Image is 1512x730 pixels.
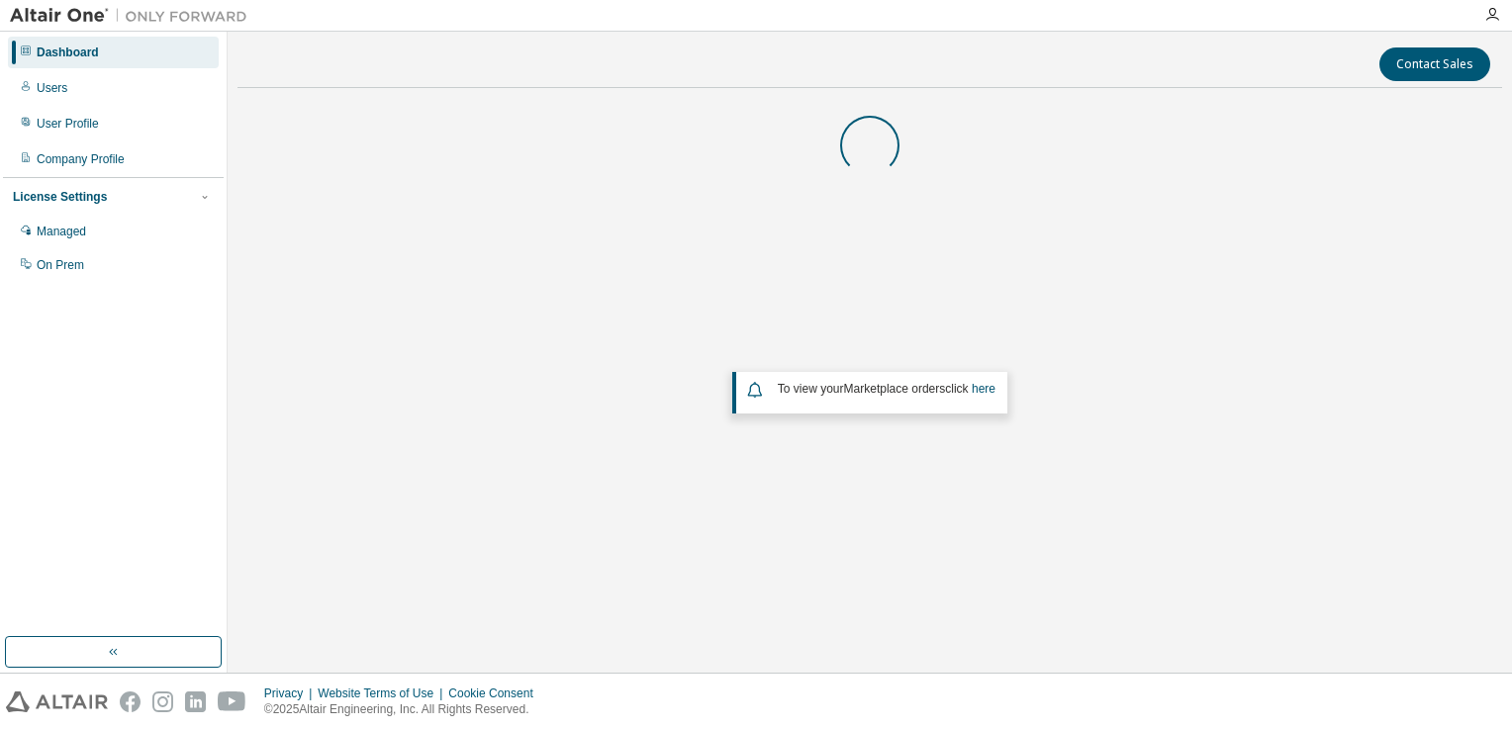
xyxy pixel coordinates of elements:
span: To view your click [778,382,995,396]
div: Cookie Consent [448,685,544,701]
img: altair_logo.svg [6,691,108,712]
img: instagram.svg [152,691,173,712]
div: Managed [37,224,86,239]
a: here [972,382,995,396]
div: User Profile [37,116,99,132]
div: Company Profile [37,151,125,167]
div: Dashboard [37,45,99,60]
div: License Settings [13,189,107,205]
button: Contact Sales [1379,47,1490,81]
img: linkedin.svg [185,691,206,712]
div: Website Terms of Use [318,685,448,701]
img: facebook.svg [120,691,141,712]
div: Users [37,80,67,96]
p: © 2025 Altair Engineering, Inc. All Rights Reserved. [264,701,545,718]
em: Marketplace orders [844,382,946,396]
div: Privacy [264,685,318,701]
img: Altair One [10,6,257,26]
div: On Prem [37,257,84,273]
img: youtube.svg [218,691,246,712]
